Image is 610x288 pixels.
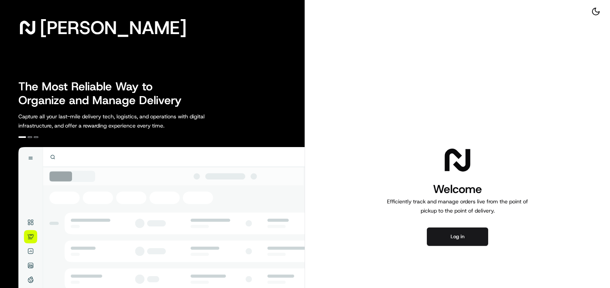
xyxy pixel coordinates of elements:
p: Capture all your last-mile delivery tech, logistics, and operations with digital infrastructure, ... [18,112,239,130]
span: [PERSON_NAME] [40,20,187,35]
h1: Welcome [384,182,531,197]
button: Log in [427,227,488,246]
h2: The Most Reliable Way to Organize and Manage Delivery [18,80,190,107]
p: Efficiently track and manage orders live from the point of pickup to the point of delivery. [384,197,531,215]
